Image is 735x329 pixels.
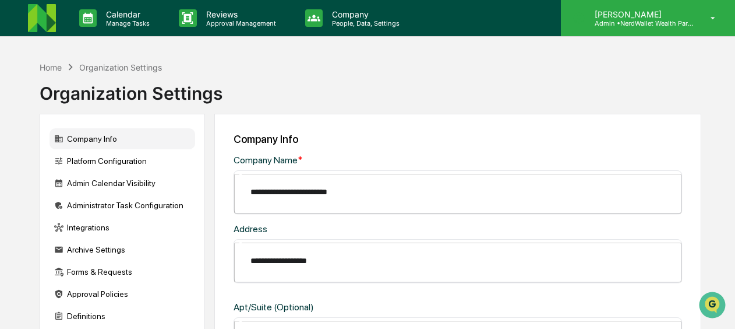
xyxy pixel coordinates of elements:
iframe: Open customer support [698,290,729,322]
div: Integrations [50,217,195,238]
button: Preview image: Preview [12,118,212,240]
p: Company [323,9,405,19]
div: Administrator Task Configuration [50,195,195,216]
img: Go home [30,9,44,23]
div: Apt/Suite (Optional) [234,302,435,313]
p: Calendar [97,9,156,19]
img: logo [28,4,56,32]
div: Admin Calendar Visibility [50,173,195,194]
p: [PERSON_NAME] [585,9,694,19]
p: Reviews [197,9,282,19]
p: Approval Management [197,19,282,27]
button: Send [202,230,215,244]
button: Preview image: Preview [12,23,212,118]
div: Organization Settings [79,62,162,72]
p: Manage Tasks [97,19,156,27]
div: Platform Configuration [50,150,195,171]
div: Address [234,223,435,235]
div: Home [40,62,62,72]
p: People, Data, Settings [323,19,405,27]
img: image (1).png [12,118,212,240]
div: Archive Settings [50,239,195,260]
div: Company Info [234,133,682,145]
div: Approval Policies [50,283,195,304]
div: Company Info [50,128,195,149]
div: Definitions [50,306,195,327]
div: Forms & Requests [50,261,195,282]
div: Company Name [234,155,435,166]
button: back [12,9,26,23]
p: Admin • NerdWallet Wealth Partners [585,19,694,27]
img: image.png [12,23,212,118]
div: Organization Settings [40,73,222,104]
